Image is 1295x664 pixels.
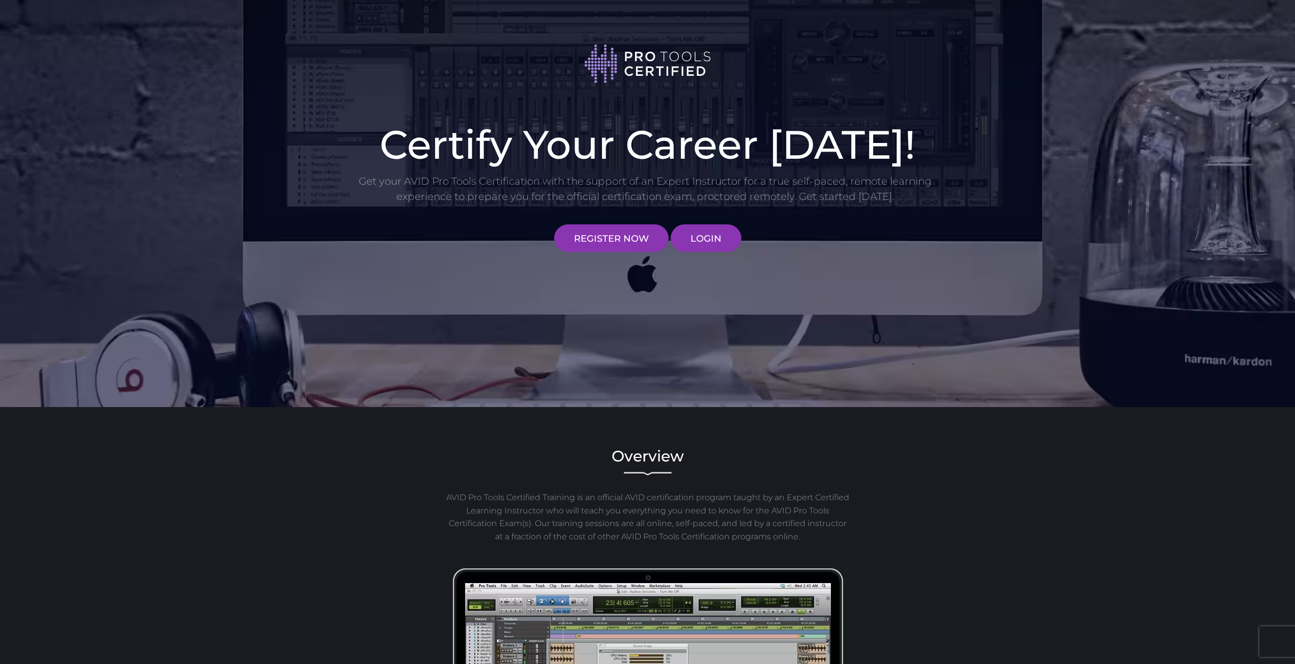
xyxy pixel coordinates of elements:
h1: Certify Your Career [DATE]! [358,125,938,164]
a: LOGIN [671,224,741,252]
h2: Overview [358,449,938,464]
img: Pro Tools Certified logo [584,43,711,84]
a: REGISTER NOW [554,224,669,252]
p: AVID Pro Tools Certified Training is an official AVID certification program taught by an Expert C... [445,491,851,543]
p: Get your AVID Pro Tools Certification with the support of an Expert Instructor for a true self-pa... [358,174,933,204]
img: decorative line [624,472,672,476]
